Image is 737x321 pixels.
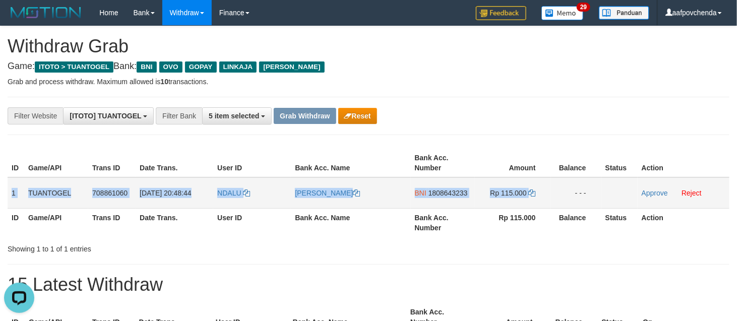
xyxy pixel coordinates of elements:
[137,61,156,73] span: BNI
[4,4,34,34] button: Open LiveChat chat widget
[291,208,410,237] th: Bank Acc. Name
[8,275,729,295] h1: 15 Latest Withdraw
[217,189,241,197] span: NDALU
[88,208,136,237] th: Trans ID
[642,189,668,197] a: Approve
[529,189,536,197] a: Copy 115000 to clipboard
[159,61,182,73] span: OVO
[209,112,259,120] span: 5 item selected
[274,108,336,124] button: Grab Withdraw
[638,208,729,237] th: Action
[411,208,475,237] th: Bank Acc. Number
[476,6,526,20] img: Feedback.jpg
[551,149,601,177] th: Balance
[541,6,584,20] img: Button%20Memo.svg
[490,189,526,197] span: Rp 115.000
[338,108,377,124] button: Reset
[160,78,168,86] strong: 10
[411,149,475,177] th: Bank Acc. Number
[295,189,360,197] a: [PERSON_NAME]
[24,208,88,237] th: Game/API
[475,149,551,177] th: Amount
[577,3,590,12] span: 29
[156,107,202,124] div: Filter Bank
[599,6,649,20] img: panduan.png
[8,61,729,72] h4: Game: Bank:
[475,208,551,237] th: Rp 115.000
[8,36,729,56] h1: Withdraw Grab
[638,149,729,177] th: Action
[35,61,113,73] span: ITOTO > TUANTOGEL
[219,61,257,73] span: LINKAJA
[8,77,729,87] p: Grab and process withdraw. Maximum allowed is transactions.
[8,177,24,209] td: 1
[70,112,141,120] span: [ITOTO] TUANTOGEL
[24,177,88,209] td: TUANTOGEL
[8,149,24,177] th: ID
[551,177,601,209] td: - - -
[63,107,154,124] button: [ITOTO] TUANTOGEL
[24,149,88,177] th: Game/API
[259,61,324,73] span: [PERSON_NAME]
[213,208,291,237] th: User ID
[291,149,410,177] th: Bank Acc. Name
[202,107,272,124] button: 5 item selected
[601,208,638,237] th: Status
[136,208,213,237] th: Date Trans.
[92,189,128,197] span: 708861060
[8,208,24,237] th: ID
[8,107,63,124] div: Filter Website
[88,149,136,177] th: Trans ID
[682,189,702,197] a: Reject
[551,208,601,237] th: Balance
[8,240,299,254] div: Showing 1 to 1 of 1 entries
[428,189,468,197] span: Copy 1808643233 to clipboard
[217,189,250,197] a: NDALU
[213,149,291,177] th: User ID
[185,61,217,73] span: GOPAY
[415,189,426,197] span: BNI
[136,149,213,177] th: Date Trans.
[140,189,191,197] span: [DATE] 20:48:44
[8,5,84,20] img: MOTION_logo.png
[601,149,638,177] th: Status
